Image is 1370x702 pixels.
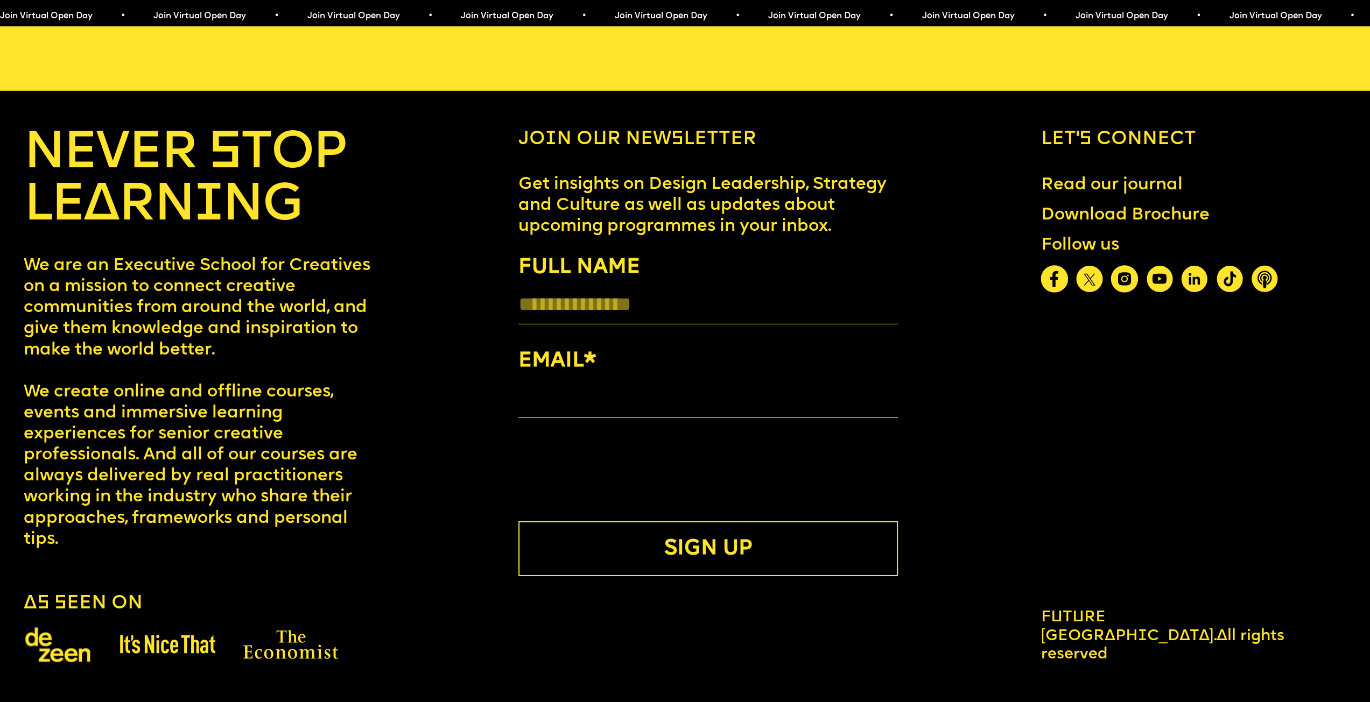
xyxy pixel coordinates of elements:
[121,12,125,20] span: •
[518,129,898,151] h6: Join our newsletter
[1031,196,1219,236] a: Download Brochure
[518,345,898,378] label: EMAIL
[1041,129,1346,151] h6: Let’s connect
[1041,235,1278,256] div: Follow us
[581,12,586,20] span: •
[1196,12,1201,20] span: •
[24,256,376,550] p: We are an Executive School for Creatives on a mission to connect creative communities from around...
[518,452,682,494] iframe: reCAPTCHA
[518,521,898,576] button: SIGN UP
[1031,166,1192,205] a: Read our journal
[1041,610,1216,643] span: Future [GEOGRAPHIC_DATA].
[518,174,898,237] p: Get insights on Design Leadership, Strategy and Culture as well as updates about upcoming program...
[1350,12,1355,20] span: •
[24,129,376,232] h4: NEVER STOP LEARNING
[1043,12,1048,20] span: •
[889,12,894,20] span: •
[1041,608,1287,664] div: All rights reserved
[735,12,740,20] span: •
[428,12,433,20] span: •
[518,251,898,284] label: FULL NAME
[24,593,143,615] h6: As seen on
[274,12,279,20] span: •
